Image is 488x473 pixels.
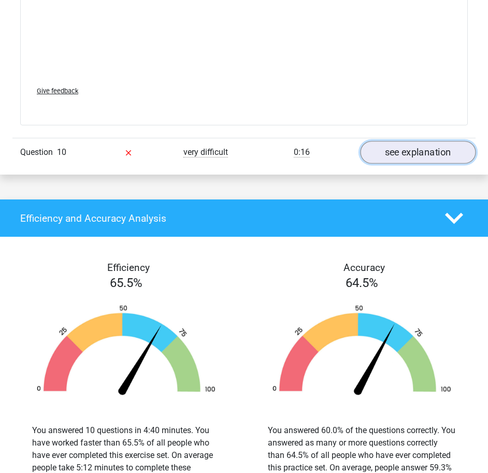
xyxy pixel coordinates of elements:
span: Give feedback [37,87,78,95]
img: 66.dc6dcb070e7e.png [24,305,228,399]
span: 65.5% [110,276,142,290]
img: 65.972e104a2579.png [260,305,464,399]
h4: Efficiency and Accuracy Analysis [20,212,429,224]
span: very difficult [183,147,228,157]
a: see explanation [360,141,476,164]
h4: Accuracy [256,262,472,274]
span: 64.5% [346,276,378,290]
span: Question [20,146,57,159]
span: 0:16 [294,147,310,157]
h4: Efficiency [20,262,236,274]
span: 10 [57,147,66,157]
